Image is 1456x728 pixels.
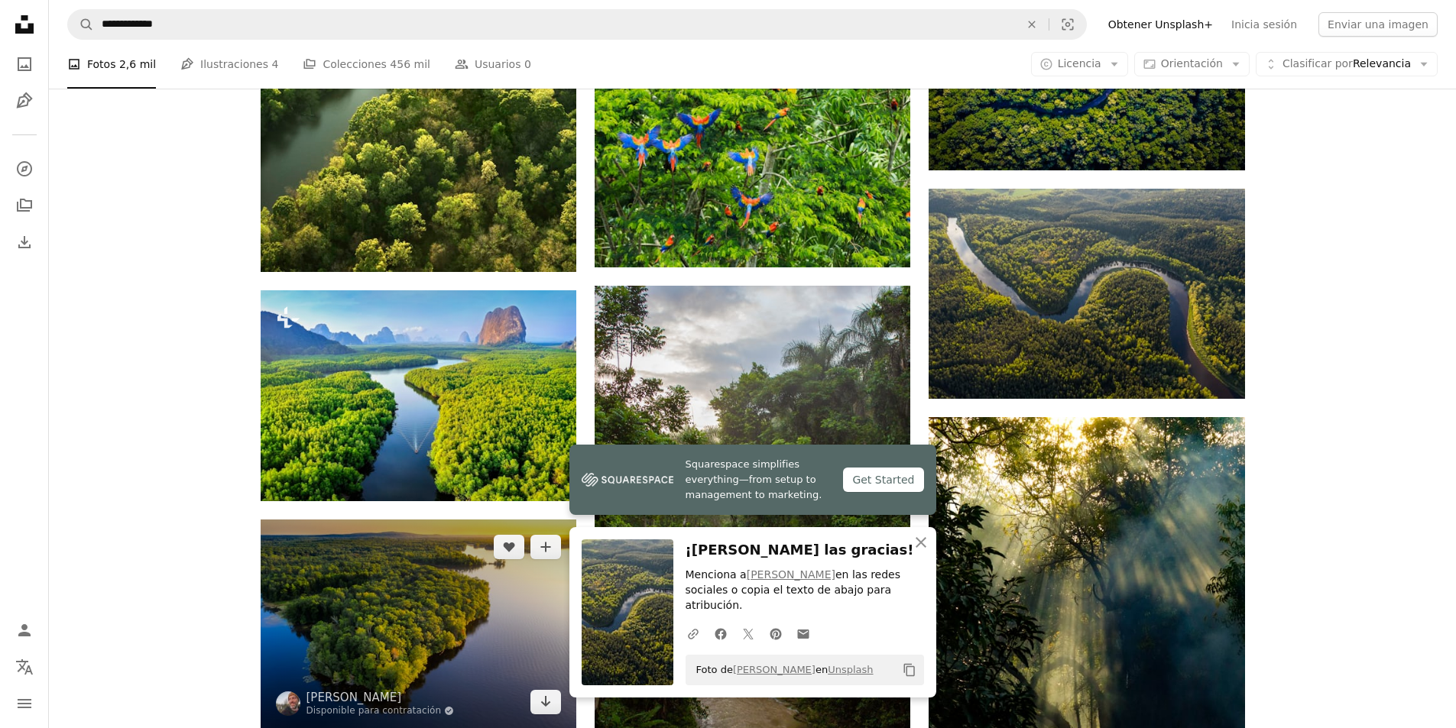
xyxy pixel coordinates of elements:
[1031,52,1128,76] button: Licencia
[306,705,455,717] a: Disponible para contratación
[595,155,910,169] a: Un grupo de pájaros de colores sentados en lo alto de un árbol
[9,49,40,79] a: Fotos
[686,457,832,503] span: Squarespace simplifies everything—from setup to management to marketing.
[494,535,524,559] button: Me gusta
[261,290,576,500] img: Vista aérea de la bahía de Phang Nga con montañas al amanecer en Tailandia.
[1099,12,1222,37] a: Obtener Unsplash+
[9,154,40,184] a: Explorar
[67,9,1087,40] form: Encuentra imágenes en todo el sitio
[530,690,561,714] a: Descargar
[762,618,790,649] a: Comparte en Pinterest
[68,10,94,39] button: Buscar en Unsplash
[271,56,278,73] span: 4
[1015,10,1049,39] button: Borrar
[1134,52,1250,76] button: Orientación
[180,40,278,89] a: Ilustraciones 4
[707,618,734,649] a: Comparte en Facebook
[843,468,923,492] div: Get Started
[595,57,910,267] img: Un grupo de pájaros de colores sentados en lo alto de un árbol
[790,618,817,649] a: Comparte por correo electrónico
[897,657,923,683] button: Copiar al portapapeles
[455,40,531,89] a: Usuarios 0
[1283,57,1353,70] span: Clasificar por
[686,568,924,613] p: Menciona a en las redes sociales o copia el texto de abajo para atribución.
[306,690,455,705] a: [PERSON_NAME]
[9,9,40,43] a: Inicio — Unsplash
[524,56,531,73] span: 0
[929,286,1244,300] a: Vista aérea de árboles verdes y río durante el día
[929,646,1244,660] a: El sol brilla a través de los árboles en el bosque
[689,658,874,682] span: Foto de en
[9,227,40,257] a: Historial de descargas
[261,617,576,631] a: Isla durante el día
[734,618,762,649] a: Comparte en Twitter
[929,189,1244,399] img: Vista aérea de árboles verdes y río durante el día
[1283,57,1411,72] span: Relevancia
[1318,12,1438,37] button: Enviar una imagen
[1161,57,1223,70] span: Orientación
[1049,10,1086,39] button: Búsqueda visual
[686,539,924,561] h3: ¡[PERSON_NAME] las gracias!
[9,190,40,221] a: Colecciones
[9,652,40,682] button: Idioma
[530,535,561,559] button: Añade a la colección
[9,86,40,116] a: Ilustraciones
[1058,57,1101,70] span: Licencia
[1222,12,1306,37] a: Inicia sesión
[828,664,873,675] a: Unsplash
[9,615,40,645] a: Iniciar sesión / Registrarse
[733,664,816,675] a: [PERSON_NAME]
[261,388,576,402] a: Vista aérea de la bahía de Phang Nga con montañas al amanecer en Tailandia.
[747,568,835,581] a: [PERSON_NAME]
[569,445,936,515] a: Squarespace simplifies everything—from setup to management to marketing.Get Started
[276,691,300,716] img: Ve al perfil de Dave Hoefler
[390,56,430,73] span: 456 mil
[303,40,430,89] a: Colecciones 456 mil
[582,468,673,491] img: file-1747939142011-51e5cc87e3c9
[9,688,40,719] button: Menú
[1256,52,1438,76] button: Clasificar porRelevancia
